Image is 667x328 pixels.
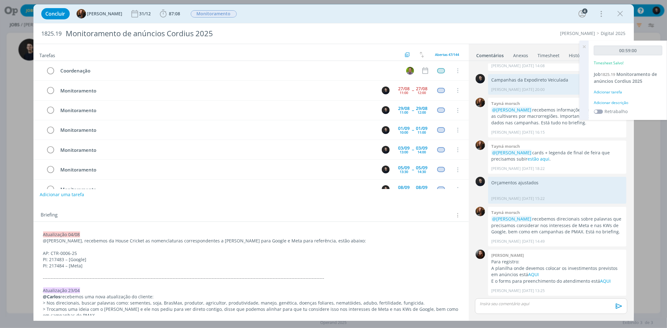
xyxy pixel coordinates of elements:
button: 4 [577,9,587,19]
p: recebemos uma nova atualização do cliente: [43,294,459,300]
span: [DATE] 15:22 [522,196,545,201]
p: [PERSON_NAME] [491,196,521,201]
a: AQUI [528,271,539,277]
label: Retrabalho [604,108,628,115]
div: 08/09 [416,185,428,190]
div: 27/08 [416,87,428,91]
div: Adicionar tarefa [594,89,662,95]
span: Concluir [46,11,65,16]
p: > Nos direcionais, buscar palavras como: sementes, soja, BrasMax, produtor, agricultor, produtivi... [43,300,459,306]
p: [PERSON_NAME] [491,130,521,135]
div: 11:00 [400,111,408,114]
span: -- [412,187,414,191]
button: C [381,125,391,135]
span: [DATE] 16:15 [522,130,545,135]
p: recebemos direcionais sobre palavras que precisamos considerar nos interesses de Meta e nas KWs d... [491,216,623,235]
img: T [77,9,86,18]
a: Comentários [476,50,504,59]
span: Briefing [41,211,58,219]
p: Orçamentos ajustados [491,180,623,186]
span: 1825.19 [42,30,62,37]
div: dialog [33,4,634,321]
p: [PERSON_NAME] [491,239,521,244]
div: Monitoramento [58,107,376,114]
div: 11:00 [418,131,426,134]
span: Monitoramento de anúncios Cordius 2025 [594,71,657,84]
p: recebemos informações do cliente sobre as cultivares por macrorregiões. Importante considerar ess... [491,107,623,126]
span: [DATE] 14:49 [522,239,545,244]
img: T [476,207,485,216]
span: -- [412,147,414,152]
div: 08/09 [398,185,410,190]
img: E [476,250,485,259]
a: Timesheet [538,50,560,59]
p: [PERSON_NAME] [491,288,521,294]
a: Histórico [569,50,588,59]
p: @[PERSON_NAME], recebemos da House Cricket as nomenclaturas correspondentes a [PERSON_NAME] para ... [43,238,459,244]
span: PI: 217483 – [Google] [43,256,87,262]
div: 27/08 [398,87,410,91]
span: @[PERSON_NAME] [492,216,531,222]
a: [PERSON_NAME] [560,30,595,36]
div: Anexos [513,52,528,59]
b: Tayná morsch [491,101,520,106]
span: Tarefas [40,51,55,58]
button: C [381,185,391,194]
div: 31/12 [139,12,152,16]
div: 01/09 [398,126,410,131]
div: 4 [582,8,588,14]
button: T [406,66,415,75]
span: -- [412,108,414,112]
span: Monitoramento [191,10,237,17]
div: 13:30 [400,170,408,173]
div: 14:30 [418,170,426,173]
button: C [381,106,391,115]
span: 87:08 [169,11,180,17]
span: PI: 217484 – [Meta] [43,263,83,269]
img: T [406,67,414,75]
div: 29/08 [398,106,410,111]
a: Digital 2025 [601,30,626,36]
div: 10:00 [400,131,408,134]
div: Monitoramento [58,186,376,193]
span: -- [412,88,414,92]
div: 13:00 [400,150,408,154]
div: 05/09 [416,166,428,170]
a: estão aqui [528,156,549,162]
div: Monitoramento [58,146,376,154]
div: Monitoramento [58,87,376,95]
img: C [382,166,390,173]
p: [PERSON_NAME] [491,166,521,171]
img: T [476,98,485,107]
span: -- [412,167,414,172]
div: Coordenação [58,67,401,75]
img: C [382,87,390,94]
div: 03/09 [398,146,410,150]
b: Tayná morsch [491,210,520,215]
b: Tayná morsch [491,143,520,149]
div: 03/09 [416,146,428,150]
b: [PERSON_NAME] [491,252,524,258]
img: C [476,74,485,83]
img: C [476,177,485,186]
div: 12:00 [418,91,426,94]
p: [PERSON_NAME] [491,63,521,69]
button: Adicionar uma tarefa [39,189,84,200]
button: Monitoramento [190,10,237,18]
p: Timesheet Salvo! [594,60,624,66]
button: C [381,165,391,174]
button: T[PERSON_NAME] [77,9,123,18]
button: C [381,145,391,154]
div: 11:00 [400,91,408,94]
span: Abertas 47/144 [435,52,459,57]
div: Adicionar descrição [594,100,662,106]
p: Campanhas da Expodireto Veiculada [491,77,623,83]
span: -- [412,128,414,132]
img: C [382,106,390,114]
p: A planilha onde devemos colocar os investimentos previstos em anúncios está [491,265,623,278]
button: 87:08 [158,9,182,19]
span: 1825.19 [601,72,615,77]
strong: @Carlos [43,294,61,300]
span: Atualização 23/04 [43,287,80,293]
span: AP: CTR-0006-25 [43,250,77,256]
